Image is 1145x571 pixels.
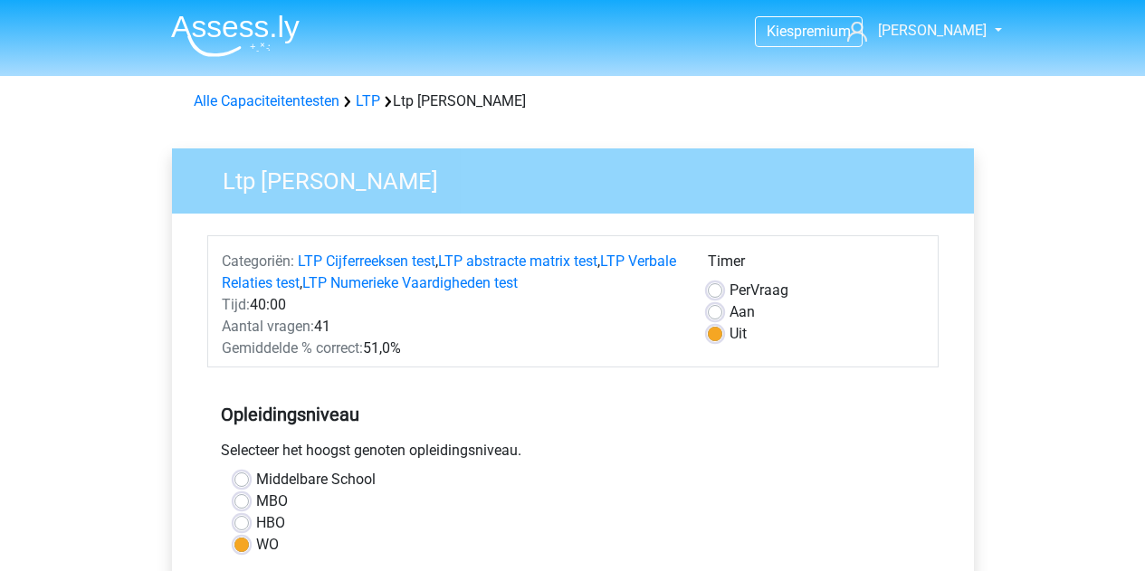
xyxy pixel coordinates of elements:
a: LTP abstracte matrix test [438,252,597,270]
h3: Ltp [PERSON_NAME] [201,160,960,195]
span: Per [730,281,750,299]
a: LTP Numerieke Vaardigheden test [302,274,518,291]
a: LTP Cijferreeksen test [298,252,435,270]
a: LTP [356,92,380,109]
div: Timer [708,251,924,280]
label: WO [256,534,279,556]
h5: Opleidingsniveau [221,396,925,433]
div: 51,0% [208,338,694,359]
span: [PERSON_NAME] [878,22,987,39]
div: 41 [208,316,694,338]
img: Assessly [171,14,300,57]
label: Middelbare School [256,469,376,490]
div: , , , [208,251,694,294]
span: Categoriën: [222,252,294,270]
a: Alle Capaciteitentesten [194,92,339,109]
span: Kies [767,23,794,40]
div: Selecteer het hoogst genoten opleidingsniveau. [207,440,939,469]
a: [PERSON_NAME] [840,20,988,42]
span: Aantal vragen: [222,318,314,335]
div: Ltp [PERSON_NAME] [186,90,959,112]
label: Vraag [730,280,788,301]
label: Uit [730,323,747,345]
label: MBO [256,490,288,512]
div: 40:00 [208,294,694,316]
a: Kiespremium [756,19,862,43]
span: premium [794,23,851,40]
span: Gemiddelde % correct: [222,339,363,357]
label: HBO [256,512,285,534]
label: Aan [730,301,755,323]
span: Tijd: [222,296,250,313]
